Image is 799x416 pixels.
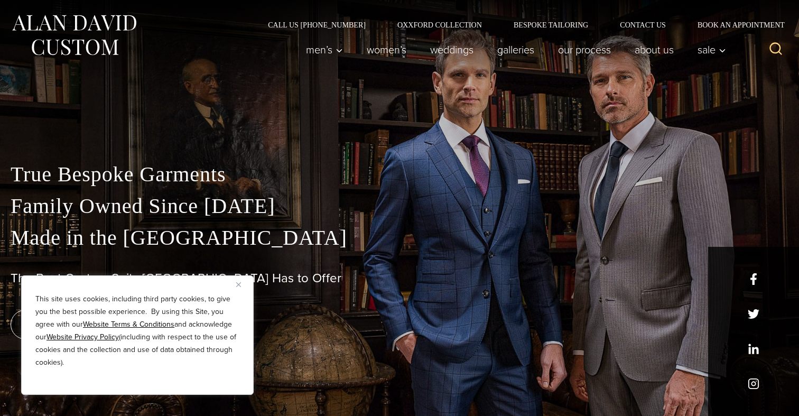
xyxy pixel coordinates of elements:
a: Our Process [546,39,623,60]
img: Close [236,282,241,287]
a: Book an Appointment [682,21,788,29]
a: Contact Us [604,21,682,29]
h1: The Best Custom Suits [GEOGRAPHIC_DATA] Has to Offer [11,271,788,286]
a: Oxxford Collection [382,21,498,29]
a: About Us [623,39,686,60]
a: Website Terms & Conditions [83,319,174,330]
nav: Secondary Navigation [252,21,788,29]
a: Women’s [355,39,419,60]
button: Close [236,278,249,291]
button: View Search Form [763,37,788,62]
p: This site uses cookies, including third party cookies, to give you the best possible experience. ... [35,293,239,369]
nav: Primary Navigation [294,39,732,60]
a: book an appointment [11,310,159,339]
a: Bespoke Tailoring [498,21,604,29]
span: Men’s [306,44,343,55]
img: Alan David Custom [11,12,137,59]
a: Galleries [486,39,546,60]
a: weddings [419,39,486,60]
a: Website Privacy Policy [47,331,119,343]
span: Sale [698,44,726,55]
a: Call Us [PHONE_NUMBER] [252,21,382,29]
p: True Bespoke Garments Family Owned Since [DATE] Made in the [GEOGRAPHIC_DATA] [11,159,788,254]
